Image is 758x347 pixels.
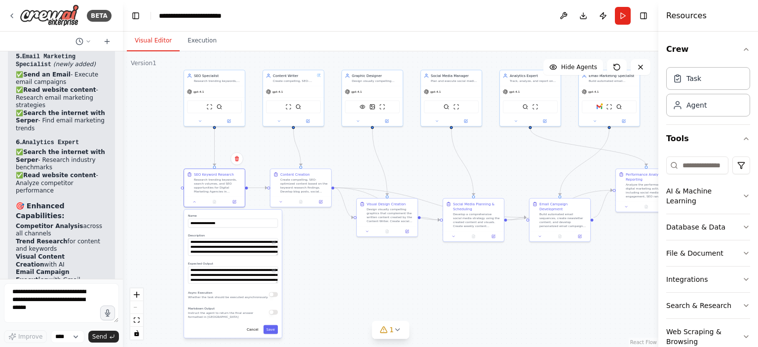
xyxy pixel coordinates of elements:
[499,70,561,126] div: Analytics ExpertTrack, analyze, and report on digital marketing performance across all channels. ...
[370,104,376,110] img: DallETool
[626,172,674,182] div: Performance Analysis & Reporting
[637,9,650,23] button: Hide right sidebar
[389,325,394,335] span: 1
[686,74,701,83] div: Task
[188,311,269,319] p: Instruct the agent to return the final answer formatted in [GEOGRAPHIC_DATA]
[130,288,143,340] div: React Flow controls
[184,168,245,207] div: SEO Keyword ResearchResearch trending keywords, search volumes, and SEO opportunities for Digital...
[370,129,390,195] g: Edge from beb27d5d-78c9-4964-8179-eaf81850bb61 to 9b80f74a-cbef-4055-82a7-0a21e79c8654
[127,31,180,51] button: Visual Editor
[335,185,354,220] g: Edge from b35f9534-0c40-458b-8675-5e406eb16dbb to 9b80f74a-cbef-4055-82a7-0a21e79c8654
[188,233,278,237] label: Description
[194,73,242,78] div: SEO Specialist
[589,73,637,78] div: Email Marketing Specialist
[539,212,587,228] div: Build automated email sequences, create newsletter content, and develop personalized email campai...
[430,90,441,94] span: gpt-4.1
[273,79,315,83] div: Create compelling, SEO-optimized content including blog posts, captions, ad copy, and email newsl...
[53,61,96,68] em: (newly added)
[23,71,71,78] strong: Send an Email
[264,325,278,334] button: Save
[194,172,234,177] div: SEO Keyword Research
[335,185,527,220] g: Edge from b35f9534-0c40-458b-8675-5e406eb16dbb to a2ceaff4-a98a-4417-be36-587c87edc69f
[194,79,242,83] div: Research trending keywords, analyze competitor SEO strategies, and identify high-opportunity keyw...
[16,202,65,220] strong: 🎯 Enhanced Capabilities:
[399,229,416,234] button: Open in side panel
[16,223,107,238] li: across all channels
[510,79,558,83] div: Track, analyze, and report on digital marketing performance across all channels. Conduct competit...
[666,125,750,153] button: Tools
[615,168,677,212] div: Performance Analysis & ReportingAnalyze the performance of all digital marketing activities inclu...
[263,70,324,126] div: Content WriterCreate compelling, SEO-optimized content including blog posts, captions, ad copy, a...
[280,172,310,177] div: Content Creation
[463,233,484,239] button: No output available
[100,306,115,320] button: Click to speak your automation idea
[92,333,107,341] span: Send
[4,330,47,343] button: Improve
[23,172,96,179] strong: Read website content
[606,104,612,110] img: ScrapeWebsiteTool
[16,86,107,110] li: ✅ - Research email marketing strategies
[16,110,105,124] strong: Search the internet with Serper
[215,118,243,124] button: Open in side panel
[16,53,76,69] code: Email Marketing Specialist
[16,110,107,133] li: ✅ - Find email marketing trends
[131,59,156,67] div: Version 1
[421,215,440,222] g: Edge from 9b80f74a-cbef-4055-82a7-0a21e79c8654 to 850a7a37-f5b9-473f-8bf8-d364847820ab
[452,118,480,124] button: Open in side panel
[204,199,225,205] button: No output available
[212,129,217,166] g: Edge from 463ffdf3-8e75-48ec-a25f-bb79db7783f4 to 300e5f76-6bca-4b34-92cc-662062a20560
[528,129,649,166] g: Edge from 48556750-88ac-4e36-a5f9-7cd188bec7a6 to d124567d-2195-4d45-b080-31e7c97b4783
[291,129,303,166] g: Edge from 3c9bd433-7e81-42dd-99df-bde2c97598bd to b35f9534-0c40-458b-8675-5e406eb16dbb
[529,198,591,242] div: Email Campaign DevelopmentBuild automated email sequences, create newsletter content, and develop...
[597,104,603,110] img: Gmail
[271,268,277,273] button: Open in editor
[129,9,143,23] button: Hide left sidebar
[616,104,622,110] img: SerperDevTool
[188,295,268,299] p: Whether the task should be executed asynchronously.
[16,149,107,172] li: ✅ - Research industry benchmarks
[286,104,292,110] img: ScrapeWebsiteTool
[194,178,242,193] div: Research trending keywords, search volumes, and SEO opportunities for Digital Marketing Agencies ...
[561,63,597,71] span: Hide Agents
[588,90,599,94] span: gpt-4.1
[16,149,105,163] strong: Search the internet with Serper
[453,212,501,228] div: Develop a comprehensive social media strategy using the created content and visuals. Create weekl...
[666,178,750,214] button: AI & Machine Learning
[420,70,482,126] div: Social Media ManagerPlan and execute social media strategies, create content calendars, optimize ...
[130,314,143,327] button: fit view
[18,333,42,341] span: Improve
[523,104,529,110] img: SerperDevTool
[367,201,406,206] div: Visual Design Creation
[16,53,76,68] strong: 5.
[270,168,332,207] div: Content CreationCreate compelling, SEO-optimized content based on the keyword research findings. ...
[578,70,640,126] div: Email Marketing SpecialistBuild automated email sequences, create compelling newsletters, segment...
[431,79,479,83] div: Plan and execute social media strategies, create content calendars, optimize posting schedules, a...
[379,104,385,110] img: ScrapeWebsiteTool
[88,331,119,343] button: Send
[159,11,241,21] nav: breadcrumb
[453,201,501,211] div: Social Media Planning & Scheduling
[290,199,311,205] button: No output available
[372,321,410,339] button: 1
[244,325,262,334] button: Cancel
[130,288,143,301] button: zoom in
[180,31,225,51] button: Execution
[666,214,750,240] button: Database & Data
[543,59,603,75] button: Hide Agents
[485,233,502,239] button: Open in side panel
[16,269,70,283] strong: Email Campaign Execution
[377,229,397,234] button: No output available
[230,152,243,165] button: Delete node
[184,70,245,126] div: SEO SpecialistResearch trending keywords, analyze competitor SEO strategies, and identify high-op...
[666,293,750,318] button: Search & Research
[589,79,637,83] div: Build automated email sequences, create compelling newsletters, segment audiences, and personaliz...
[16,172,107,195] li: ✅ - Analyze competitor performance
[626,183,674,198] div: Analyze the performance of all digital marketing activities including social media engagement, SE...
[16,238,68,245] strong: Trend Research
[571,233,588,239] button: Open in side panel
[510,73,558,78] div: Analytics Expert
[296,104,302,110] img: SerperDevTool
[188,214,278,218] label: Name
[20,4,79,27] img: Logo
[207,104,213,110] img: ScrapeWebsiteTool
